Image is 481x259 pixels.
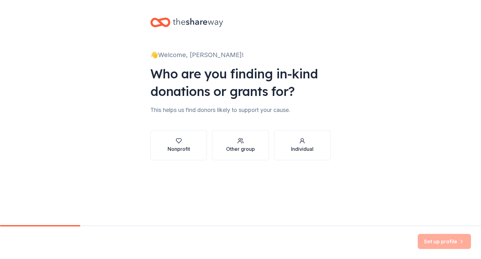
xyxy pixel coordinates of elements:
div: Individual [291,145,313,153]
div: Who are you finding in-kind donations or grants for? [150,65,331,100]
button: Individual [274,130,331,160]
button: Other group [212,130,269,160]
button: Nonprofit [150,130,207,160]
div: Other group [226,145,255,153]
div: 👋 Welcome, [PERSON_NAME]! [150,50,331,60]
div: This helps us find donors likely to support your cause. [150,105,331,115]
div: Nonprofit [168,145,190,153]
